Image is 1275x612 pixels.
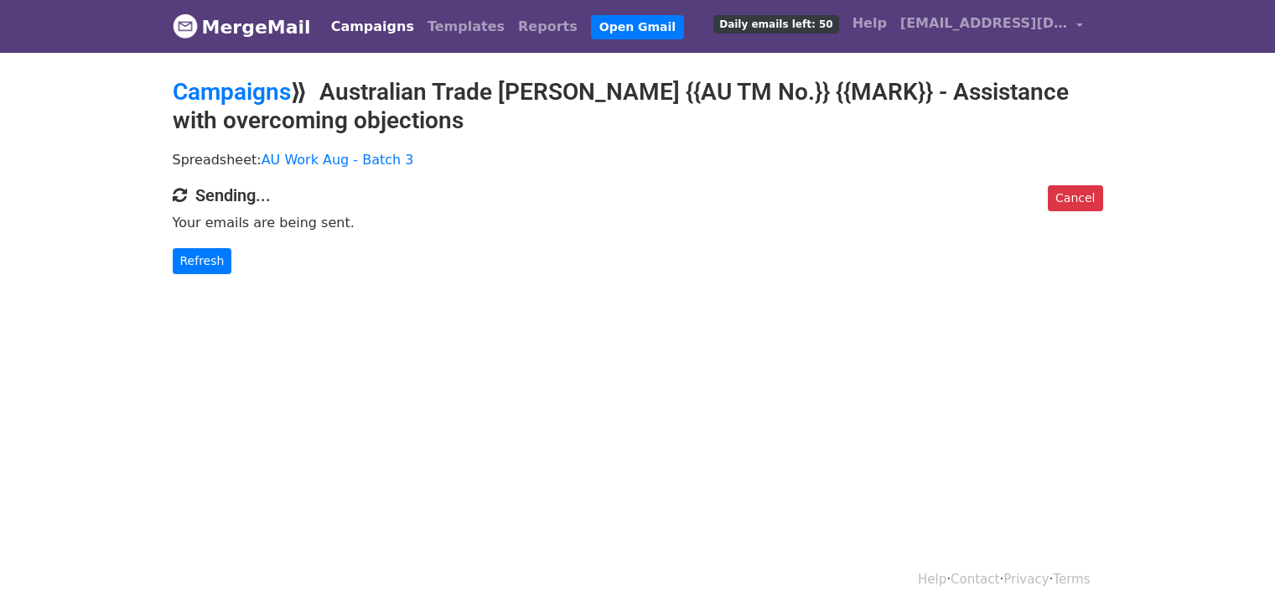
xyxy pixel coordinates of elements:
a: Help [846,7,894,40]
a: Contact [951,572,999,587]
a: Refresh [173,248,232,274]
span: Daily emails left: 50 [713,15,838,34]
a: Campaigns [324,10,421,44]
a: Campaigns [173,78,291,106]
h2: ⟫ Australian Trade [PERSON_NAME] {{AU TM No.}} {{MARK}} - Assistance with overcoming objections [173,78,1103,134]
a: Help [918,572,946,587]
a: MergeMail [173,9,311,44]
a: Cancel [1048,185,1102,211]
a: [EMAIL_ADDRESS][DOMAIN_NAME] [894,7,1090,46]
a: Privacy [1003,572,1049,587]
a: Daily emails left: 50 [707,7,845,40]
p: Spreadsheet: [173,151,1103,169]
a: AU Work Aug - Batch 3 [262,152,414,168]
a: Open Gmail [591,15,684,39]
h4: Sending... [173,185,1103,205]
a: Reports [511,10,584,44]
a: Terms [1053,572,1090,587]
a: Templates [421,10,511,44]
p: Your emails are being sent. [173,214,1103,231]
span: [EMAIL_ADDRESS][DOMAIN_NAME] [900,13,1068,34]
img: MergeMail logo [173,13,198,39]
